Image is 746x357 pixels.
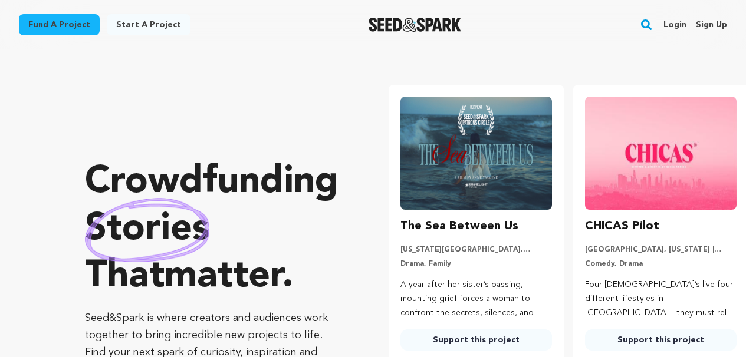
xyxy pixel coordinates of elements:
[165,258,282,296] span: matter
[585,245,737,254] p: [GEOGRAPHIC_DATA], [US_STATE] | Series
[85,159,341,300] p: Crowdfunding that .
[585,217,659,236] h3: CHICAS Pilot
[400,329,552,351] a: Support this project
[585,278,737,320] p: Four [DEMOGRAPHIC_DATA]’s live four different lifestyles in [GEOGRAPHIC_DATA] - they must rely on...
[400,259,552,269] p: Drama, Family
[696,15,727,34] a: Sign up
[585,329,737,351] a: Support this project
[585,97,737,210] img: CHICAS Pilot image
[400,97,552,210] img: The Sea Between Us image
[369,18,461,32] img: Seed&Spark Logo Dark Mode
[369,18,461,32] a: Seed&Spark Homepage
[585,259,737,269] p: Comedy, Drama
[400,245,552,254] p: [US_STATE][GEOGRAPHIC_DATA], [US_STATE] | Film Short
[400,217,518,236] h3: The Sea Between Us
[663,15,686,34] a: Login
[85,198,209,262] img: hand sketched image
[107,14,190,35] a: Start a project
[19,14,100,35] a: Fund a project
[400,278,552,320] p: A year after her sister’s passing, mounting grief forces a woman to confront the secrets, silence...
